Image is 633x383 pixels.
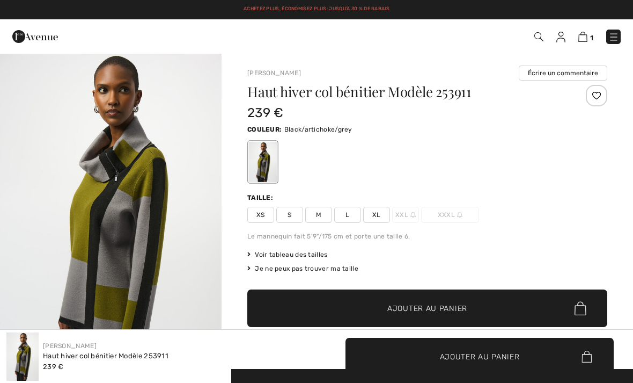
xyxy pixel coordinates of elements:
span: 239 € [43,363,64,371]
span: XXXL [421,207,479,223]
button: Écrire un commentaire [519,66,607,81]
span: Couleur: [247,126,282,133]
img: ring-m.svg [457,212,462,218]
div: Haut hiver col bénitier Modèle 253911 [43,351,168,362]
div: Je ne peux pas trouver ma taille [247,264,607,273]
div: Black/artichoke/grey [249,142,277,182]
a: [PERSON_NAME] [43,342,97,350]
div: Taille: [247,193,275,203]
img: Haut Hiver Col B&eacute;nitier mod&egrave;le 253911 [6,333,39,381]
button: Ajouter au panier [247,290,607,327]
span: XS [247,207,274,223]
span: M [305,207,332,223]
img: ring-m.svg [410,212,416,218]
span: XXL [392,207,419,223]
img: Bag.svg [575,301,586,315]
img: Menu [608,32,619,42]
h1: Haut hiver col bénitier Modèle 253911 [247,85,547,99]
span: Voir tableau des tailles [247,250,328,259]
span: S [276,207,303,223]
a: [PERSON_NAME] [247,69,301,77]
span: 239 € [247,105,284,120]
span: L [334,207,361,223]
a: 1ère Avenue [12,31,58,41]
img: 1ère Avenue [12,26,58,47]
img: Recherche [534,32,543,41]
span: Black/artichoke/grey [284,126,352,133]
a: 1 [578,30,593,43]
span: Ajouter au panier [440,351,520,362]
img: Mes infos [556,32,565,42]
button: Ajouter au panier [345,338,614,375]
img: Panier d'achat [578,32,587,42]
a: Achetez plus, économisez plus: jusqu'à 30 % de rabais [244,6,389,11]
div: Le mannequin fait 5'9"/175 cm et porte une taille 6. [247,232,607,241]
span: 1 [590,34,593,42]
span: XL [363,207,390,223]
span: Ajouter au panier [387,303,467,314]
